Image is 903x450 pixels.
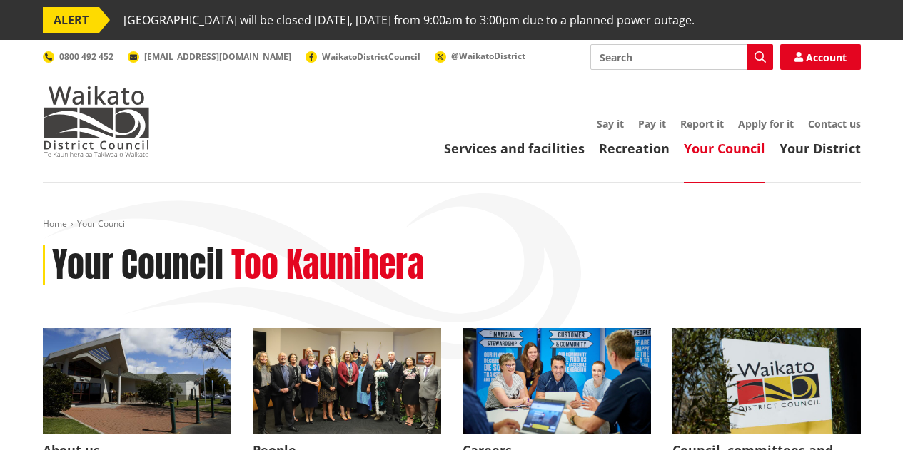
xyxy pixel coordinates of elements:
img: Office staff in meeting - Career page [463,328,651,434]
a: Home [43,218,67,230]
a: Services and facilities [444,140,585,157]
a: @WaikatoDistrict [435,50,525,62]
a: Pay it [638,117,666,131]
img: Waikato-District-Council-sign [672,328,861,434]
nav: breadcrumb [43,218,861,230]
span: [GEOGRAPHIC_DATA] will be closed [DATE], [DATE] from 9:00am to 3:00pm due to a planned power outage. [123,7,695,33]
span: 0800 492 452 [59,51,113,63]
a: Apply for it [738,117,794,131]
img: 2022 Council [253,328,441,434]
span: ALERT [43,7,99,33]
a: 0800 492 452 [43,51,113,63]
h1: Your Council [52,245,223,286]
a: Your Council [684,140,765,157]
a: WaikatoDistrictCouncil [306,51,420,63]
span: Your Council [77,218,127,230]
img: Waikato District Council - Te Kaunihera aa Takiwaa o Waikato [43,86,150,157]
a: Report it [680,117,724,131]
a: Your District [780,140,861,157]
h2: Too Kaunihera [231,245,424,286]
input: Search input [590,44,773,70]
a: Account [780,44,861,70]
a: Say it [597,117,624,131]
a: [EMAIL_ADDRESS][DOMAIN_NAME] [128,51,291,63]
span: WaikatoDistrictCouncil [322,51,420,63]
a: Recreation [599,140,670,157]
img: WDC Building 0015 [43,328,231,434]
span: @WaikatoDistrict [451,50,525,62]
span: [EMAIL_ADDRESS][DOMAIN_NAME] [144,51,291,63]
a: Contact us [808,117,861,131]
